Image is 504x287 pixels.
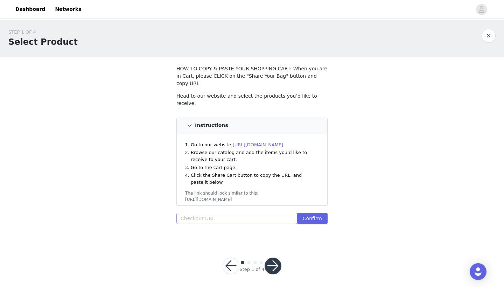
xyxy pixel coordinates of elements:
[195,123,228,128] h4: Instructions
[176,65,328,87] p: HOW TO COPY & PASTE YOUR SHOPPING CART: When you are in Cart, please CLICK on the "Share Your Bag...
[191,141,315,148] li: Go to our website:
[51,1,85,17] a: Networks
[8,29,78,36] div: STEP 1 OF 4
[239,266,264,273] div: Step 1 of 4
[176,92,328,107] p: Head to our website and select the products you’d like to receive.
[233,142,283,147] a: [URL][DOMAIN_NAME]
[185,190,319,196] div: The link should look similar to this:
[191,149,315,163] li: Browse our catalog and add the items you’d like to receive to your cart.
[191,164,315,171] li: Go to the cart page.
[470,263,486,280] div: Open Intercom Messenger
[191,172,315,185] li: Click the Share Cart button to copy the URL, and paste it below.
[8,36,78,48] h1: Select Product
[478,4,485,15] div: avatar
[176,213,297,224] input: Checkout URL
[11,1,49,17] a: Dashboard
[297,213,328,224] button: Confirm
[185,196,319,203] div: [URL][DOMAIN_NAME]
